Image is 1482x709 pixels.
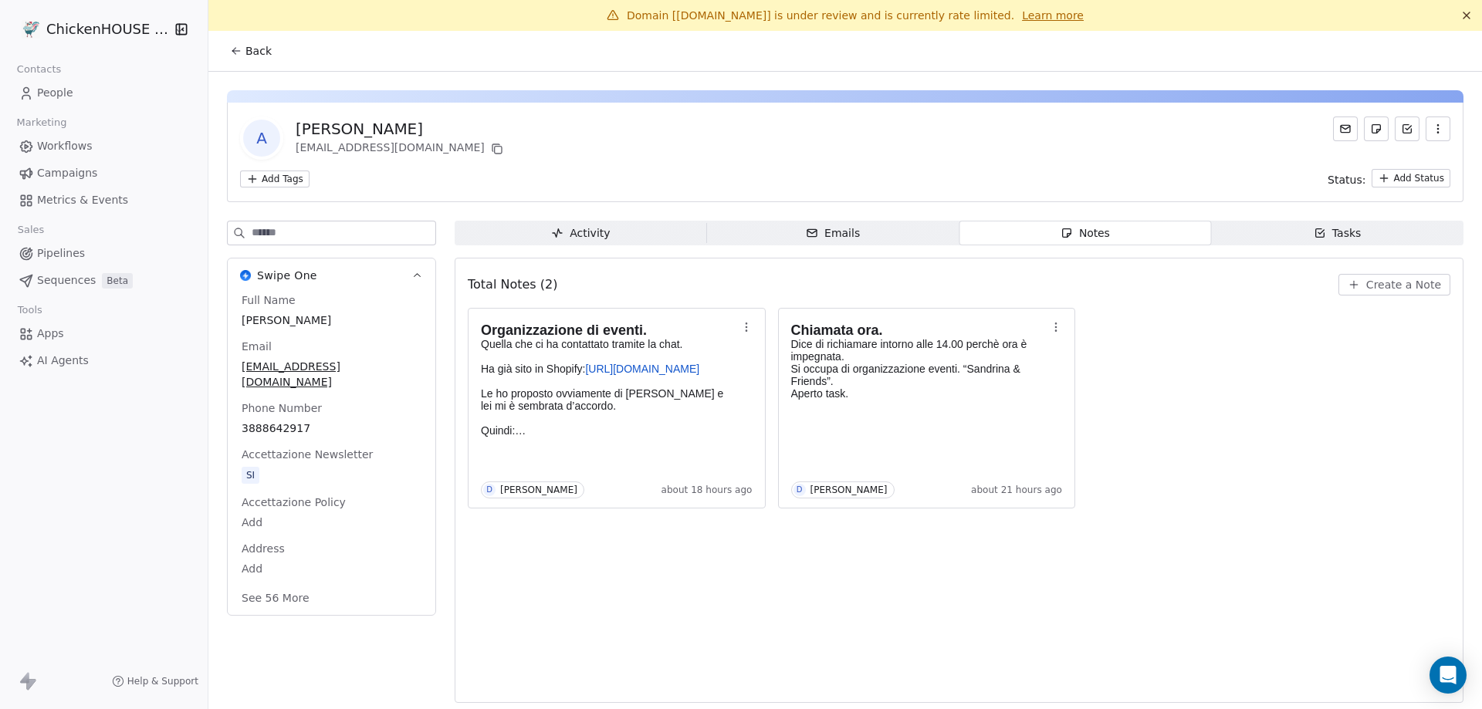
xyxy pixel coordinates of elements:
[22,20,40,39] img: 4.jpg
[242,420,421,436] span: 3888642917
[239,495,349,510] span: Accettazione Policy
[797,484,803,496] div: D
[46,19,170,39] span: ChickenHOUSE snc
[12,268,195,293] a: SequencesBeta
[228,292,435,615] div: Swipe OneSwipe One
[500,484,577,495] div: [PERSON_NAME]
[112,675,198,687] a: Help & Support
[37,245,85,262] span: Pipelines
[296,140,506,158] div: [EMAIL_ADDRESS][DOMAIN_NAME]
[806,225,860,241] div: Emails
[19,16,164,42] button: ChickenHOUSE snc
[12,160,195,186] a: Campaigns
[1338,274,1450,295] button: Create a Note
[12,80,195,106] a: People
[1372,169,1450,187] button: Add Status
[10,111,73,134] span: Marketing
[239,339,275,354] span: Email
[239,400,325,416] span: Phone Number
[242,515,421,530] span: Add
[246,468,255,483] div: SI
[37,85,73,101] span: People
[468,275,557,294] span: Total Notes (2)
[257,268,317,283] span: Swipe One
[12,187,195,213] a: Metrics & Events
[239,541,288,556] span: Address
[971,484,1062,496] span: about 21 hours ago
[242,561,421,576] span: Add
[127,675,198,687] span: Help & Support
[37,353,89,369] span: AI Agents
[232,584,319,612] button: See 56 More
[296,118,506,140] div: [PERSON_NAME]
[1430,657,1467,694] div: Open Intercom Messenger
[12,133,195,159] a: Workflows
[239,292,299,308] span: Full Name
[791,322,1047,338] h1: Chiamata ora.
[486,484,492,496] div: D
[10,58,68,81] span: Contacts
[11,218,51,241] span: Sales
[37,138,93,154] span: Workflows
[243,120,280,157] span: A
[791,338,1047,400] p: Dice di richiamare intorno alle 14.00 perchè ora è impegnata. Si occupa di organizzazione eventi....
[37,326,64,342] span: Apps
[481,338,737,375] p: Quella che ci ha contattato tramite la chat. Ha già sito in Shopify:
[239,447,376,462] span: Accettazione Newsletter
[12,348,195,373] a: AI Agents
[242,312,421,328] span: [PERSON_NAME]
[551,225,610,241] div: Activity
[481,387,737,437] p: Le ho proposto ovviamente di [PERSON_NAME] e lei mi è sembrata d’accordo. Quindi: Preventivo per ...
[37,272,96,289] span: Sequences
[1314,225,1362,241] div: Tasks
[627,9,1014,22] span: Domain [[DOMAIN_NAME]] is under review and is currently rate limited.
[102,273,133,289] span: Beta
[1366,277,1441,292] span: Create a Note
[37,192,128,208] span: Metrics & Events
[481,322,737,338] h1: Organizzazione di eventi.
[11,299,49,322] span: Tools
[661,484,753,496] span: about 18 hours ago
[242,359,421,390] span: [EMAIL_ADDRESS][DOMAIN_NAME]
[1328,172,1365,187] span: Status:
[585,363,699,375] a: [URL][DOMAIN_NAME]
[37,165,97,181] span: Campaigns
[810,484,888,495] div: [PERSON_NAME]
[228,258,435,292] button: Swipe OneSwipe One
[245,43,272,59] span: Back
[240,170,310,187] button: Add Tags
[240,270,251,281] img: Swipe One
[221,37,281,65] button: Back
[12,321,195,346] a: Apps
[1022,8,1084,23] a: Learn more
[12,241,195,266] a: Pipelines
